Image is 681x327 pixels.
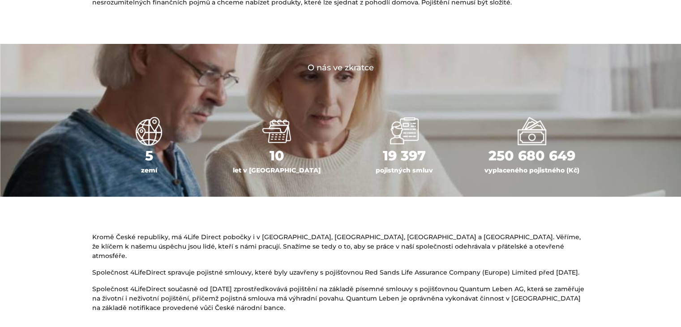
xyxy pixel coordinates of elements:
p: Kromě České republiky, má 4Life Direct pobočky i v [GEOGRAPHIC_DATA], [GEOGRAPHIC_DATA], [GEOGRAP... [92,232,589,261]
img: bílá ikona webu [135,117,163,146]
div: 250 680 649 [475,146,589,166]
div: 5 [92,146,206,166]
div: pojistných smluv [347,166,462,175]
div: vyplaceného pojistného (Kč) [475,166,589,175]
div: 10 [220,146,334,166]
img: ikona tři lidé [390,117,419,146]
p: Společnost 4LifeDirect spravuje pojistné smlouvy, které byly uzavřeny s pojišťovnou Red Sands Lif... [92,268,589,277]
div: 19 397 [347,146,462,166]
img: bankovky a mince bilá ikona [518,117,546,146]
p: Společnost 4LifeDirect současně od [DATE] zprostředkovává pojištění na základě písemné smlouvy s ... [92,284,589,313]
div: zemí [92,166,206,175]
img: bilá ikona kalendáře [262,117,291,146]
div: let v [GEOGRAPHIC_DATA] [220,166,334,175]
h4: O nás ve zkratce [92,62,589,74]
